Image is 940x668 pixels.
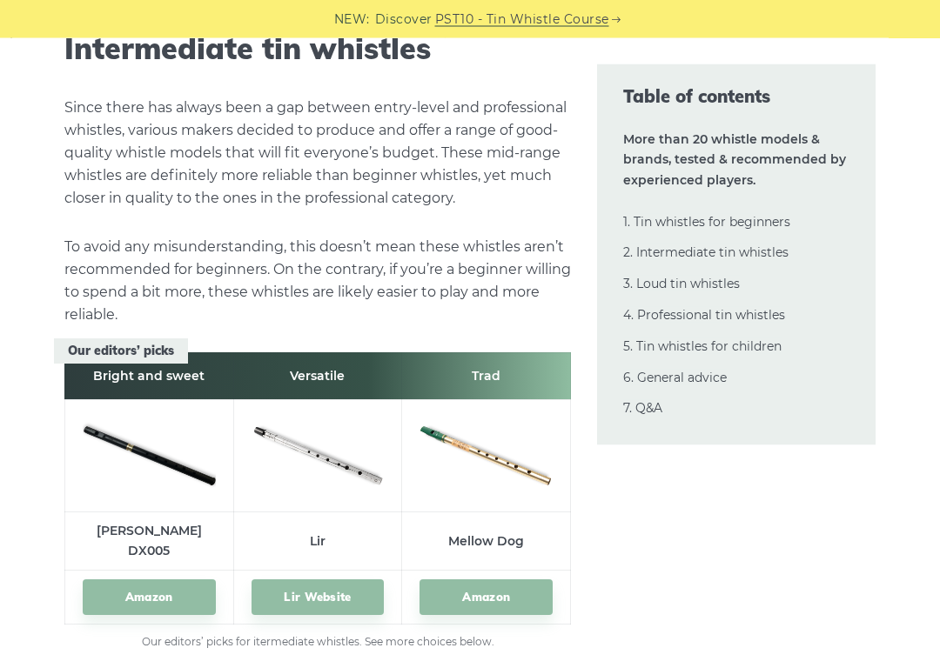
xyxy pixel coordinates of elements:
img: Tony Dixon DX005 Tin Whistle Preview [83,410,216,498]
a: Lir Website [252,580,385,616]
p: Since there has always been a gap between entry-level and professional whistles, various makers d... [64,97,572,210]
td: Mellow Dog [402,513,571,571]
th: Trad [402,353,571,400]
span: NEW: [334,10,370,30]
span: Table of contents [623,84,849,109]
a: 5. Tin whistles for children [623,338,782,354]
span: Discover [375,10,433,30]
h2: Intermediate tin whistles [64,32,572,68]
img: Mellow Dog Tin Whistle Preview [420,410,553,498]
td: Lir [233,513,402,571]
a: Amazon [83,580,216,616]
a: 4. Professional tin whistles [623,307,785,323]
span: Our editors’ picks [54,339,188,364]
th: Versatile [233,353,402,400]
th: Bright and sweet [64,353,233,400]
a: 3. Loud tin whistles [623,276,740,291]
figcaption: Our editors’ picks for itermediate whistles. See more choices below. [64,634,572,651]
a: Amazon [420,580,553,616]
a: 7. Q&A [623,400,662,416]
a: 1. Tin whistles for beginners [623,214,790,230]
a: 2. Intermediate tin whistles [623,244,789,260]
p: To avoid any misunderstanding, this doesn’t mean these whistles aren’t recommended for beginners.... [64,237,572,327]
td: [PERSON_NAME] DX005 [64,513,233,571]
strong: More than 20 whistle models & brands, tested & recommended by experienced players. [623,131,846,189]
img: Lir Tin Whistle Preview [252,410,385,498]
a: PST10 - Tin Whistle Course [435,10,609,30]
a: 6. General advice [623,370,727,385]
